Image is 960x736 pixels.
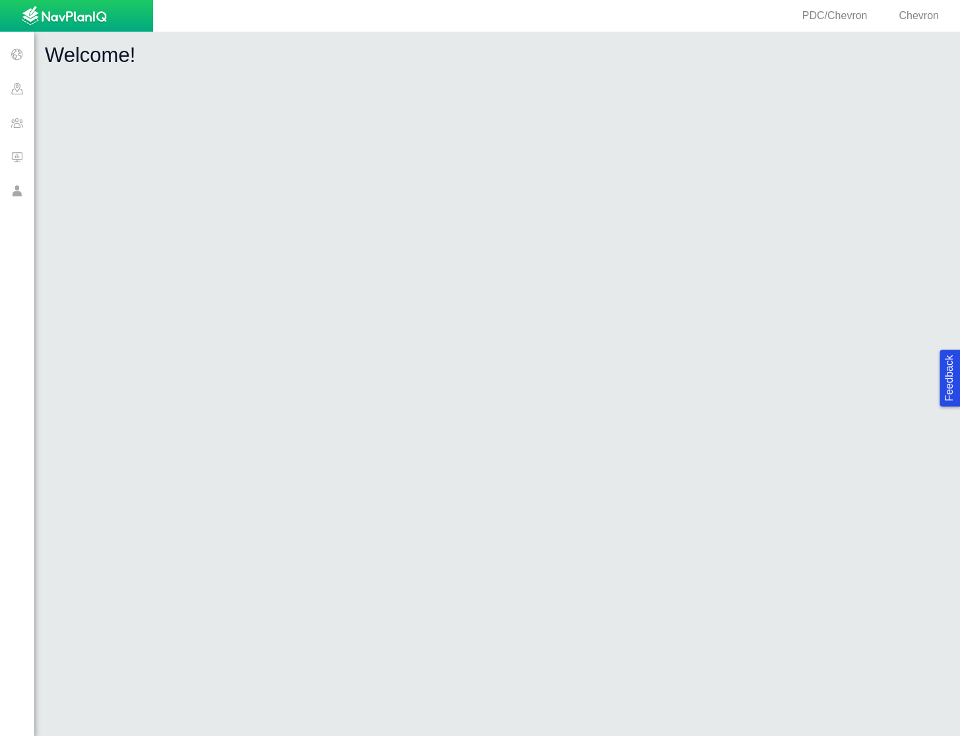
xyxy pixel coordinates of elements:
[22,6,107,27] img: UrbanGroupSolutionsTheme$USG_Images$logo.png
[802,10,868,21] span: PDC/Chevron
[883,9,944,24] div: Chevron
[45,42,949,69] h1: Welcome!
[940,350,960,406] button: Feedback
[899,10,939,21] span: Chevron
